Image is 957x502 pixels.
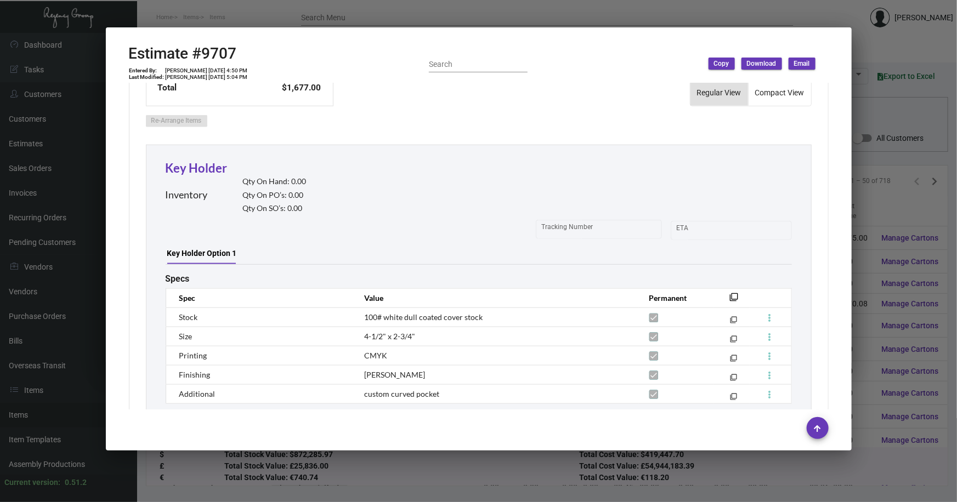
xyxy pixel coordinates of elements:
mat-icon: filter_none [730,318,737,326]
button: Email [789,58,816,70]
h2: Specs [166,273,190,284]
span: Copy [714,59,729,69]
input: Start date [676,226,710,235]
th: Permanent [638,288,713,307]
span: Printing [179,351,207,360]
th: Value [353,288,638,307]
span: [PERSON_NAME] [364,370,425,379]
button: Re-Arrange Items [146,115,207,127]
span: Additional [179,389,216,398]
span: Size [179,332,192,341]
h2: Qty On Hand: 0.00 [243,177,307,186]
h2: Estimate #9707 [129,44,248,63]
span: custom curved pocket [364,389,439,398]
button: Regular View [690,79,748,106]
span: Finishing [179,370,211,379]
td: [PERSON_NAME] [DATE] 4:50 PM [165,67,248,74]
mat-icon: filter_none [730,395,737,402]
h2: Qty On SO’s: 0.00 [243,204,307,213]
mat-icon: filter_none [730,357,737,364]
a: Key Holder [166,161,228,175]
div: 0.51.2 [65,477,87,488]
h2: Qty On PO’s: 0.00 [243,191,307,200]
td: [PERSON_NAME] [DATE] 5:04 PM [165,74,248,81]
td: $1,677.00 [256,81,322,95]
button: Download [741,58,782,70]
span: 4-1/2" x 2-3/4" [364,332,415,341]
span: Stock [179,312,198,322]
span: Email [794,59,810,69]
span: CMYK [364,351,387,360]
th: Spec [166,288,353,307]
div: Key Holder Option 1 [167,248,237,259]
button: Compact View [749,79,811,106]
div: Current version: [4,477,60,488]
input: End date [720,226,772,235]
td: Total [157,81,256,95]
mat-icon: filter_none [730,296,739,305]
span: Re-Arrange Items [151,117,202,125]
span: Download [747,59,777,69]
td: Last Modified: [129,74,165,81]
span: 100# white dull coated cover stock [364,312,483,322]
mat-icon: filter_none [730,338,737,345]
mat-icon: filter_none [730,376,737,383]
h2: Inventory [166,189,208,201]
button: Copy [709,58,735,70]
td: Entered By: [129,67,165,74]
